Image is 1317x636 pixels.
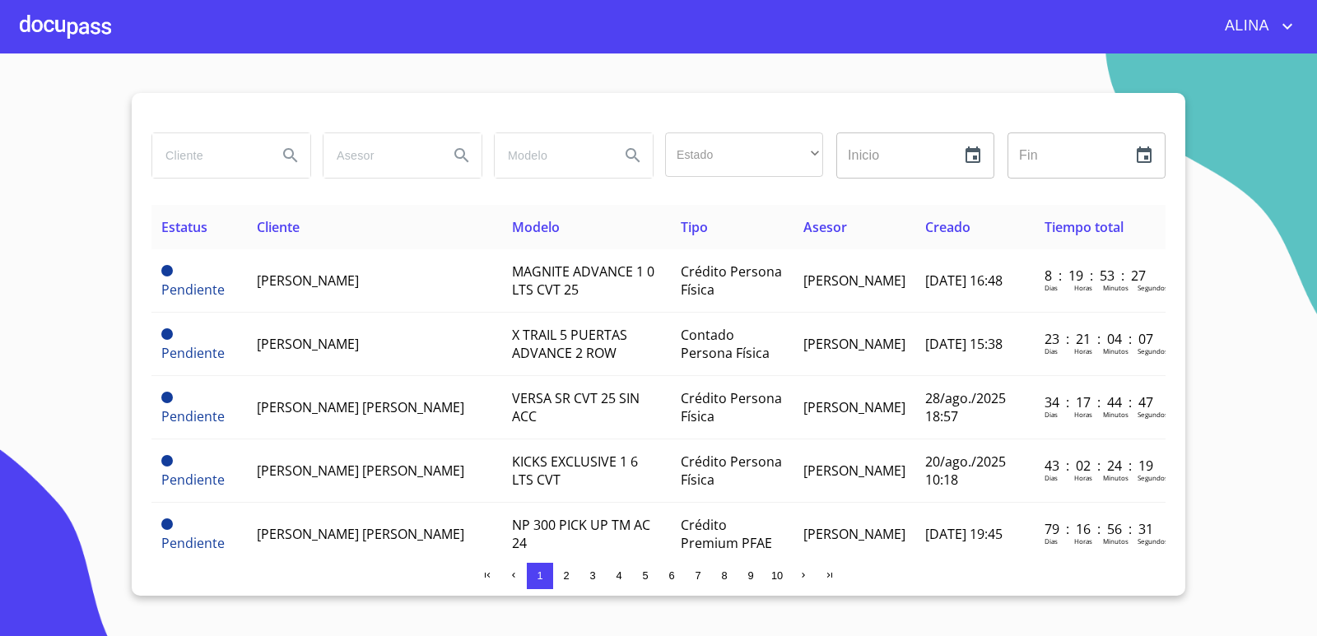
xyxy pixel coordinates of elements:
p: Minutos [1103,410,1129,419]
p: Dias [1045,473,1058,482]
span: 3 [589,569,595,582]
button: Search [613,136,653,175]
span: Pendiente [161,471,225,489]
span: 28/ago./2025 18:57 [925,389,1006,425]
button: 2 [553,563,579,589]
span: Pendiente [161,534,225,552]
span: Modelo [512,218,560,236]
span: Pendiente [161,407,225,425]
button: 1 [527,563,553,589]
button: 5 [632,563,658,589]
button: Search [271,136,310,175]
p: Dias [1045,410,1058,419]
span: Pendiente [161,328,173,340]
span: Cliente [257,218,300,236]
p: Minutos [1103,536,1129,545]
span: Pendiente [161,518,173,530]
span: [PERSON_NAME] [803,462,905,480]
span: 4 [616,569,621,582]
p: Segundos [1138,283,1168,292]
span: ALINA [1212,13,1277,39]
p: 79 : 16 : 56 : 31 [1045,520,1156,538]
p: 43 : 02 : 24 : 19 [1045,457,1156,475]
p: Dias [1045,346,1058,355]
span: Crédito Persona Física [681,389,782,425]
span: 6 [668,569,674,582]
span: [PERSON_NAME] [803,398,905,416]
p: Segundos [1138,410,1168,419]
p: Minutos [1103,283,1129,292]
span: [PERSON_NAME] [803,525,905,543]
p: Horas [1074,346,1092,355]
span: Crédito Persona Física [681,453,782,489]
p: Horas [1074,536,1092,545]
span: Pendiente [161,392,173,403]
span: VERSA SR CVT 25 SIN ACC [512,389,640,425]
button: Search [442,136,482,175]
span: Crédito Persona Física [681,262,782,299]
span: MAGNITE ADVANCE 1 0 LTS CVT 25 [512,262,654,299]
span: [PERSON_NAME] [803,272,905,290]
span: Pendiente [161,281,225,299]
span: Estatus [161,218,207,236]
p: 8 : 19 : 53 : 27 [1045,267,1156,285]
span: 9 [747,569,753,582]
div: ​ [665,132,823,177]
span: Tipo [681,218,708,236]
p: Segundos [1138,536,1168,545]
p: Segundos [1138,346,1168,355]
p: 23 : 21 : 04 : 07 [1045,330,1156,348]
span: [PERSON_NAME] [PERSON_NAME] [257,462,464,480]
span: Contado Persona Física [681,326,770,362]
span: X TRAIL 5 PUERTAS ADVANCE 2 ROW [512,326,627,362]
span: NP 300 PICK UP TM AC 24 [512,516,650,552]
span: [PERSON_NAME] [257,335,359,353]
p: Dias [1045,536,1058,545]
span: [PERSON_NAME] [803,335,905,353]
p: Minutos [1103,473,1129,482]
span: Pendiente [161,265,173,276]
span: 5 [642,569,648,582]
span: 1 [537,569,542,582]
span: Tiempo total [1045,218,1124,236]
p: Minutos [1103,346,1129,355]
button: 4 [606,563,632,589]
p: 34 : 17 : 44 : 47 [1045,393,1156,411]
p: Horas [1074,473,1092,482]
button: account of current user [1212,13,1297,39]
span: Creado [925,218,970,236]
span: 8 [721,569,727,582]
span: [PERSON_NAME] [257,272,359,290]
span: 20/ago./2025 10:18 [925,453,1006,489]
span: [DATE] 15:38 [925,335,1003,353]
button: 6 [658,563,685,589]
button: 9 [738,563,764,589]
span: 2 [563,569,569,582]
span: [DATE] 16:48 [925,272,1003,290]
span: [DATE] 19:45 [925,525,1003,543]
span: 7 [695,569,700,582]
button: 7 [685,563,711,589]
input: search [495,133,607,178]
button: 10 [764,563,790,589]
span: KICKS EXCLUSIVE 1 6 LTS CVT [512,453,638,489]
input: search [152,133,264,178]
span: Crédito Premium PFAE [681,516,772,552]
span: Pendiente [161,344,225,362]
p: Horas [1074,410,1092,419]
p: Horas [1074,283,1092,292]
p: Segundos [1138,473,1168,482]
span: [PERSON_NAME] [PERSON_NAME] [257,398,464,416]
p: Dias [1045,283,1058,292]
span: Asesor [803,218,847,236]
input: search [323,133,435,178]
button: 3 [579,563,606,589]
span: [PERSON_NAME] [PERSON_NAME] [257,525,464,543]
button: 8 [711,563,738,589]
span: Pendiente [161,455,173,467]
span: 10 [771,569,783,582]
